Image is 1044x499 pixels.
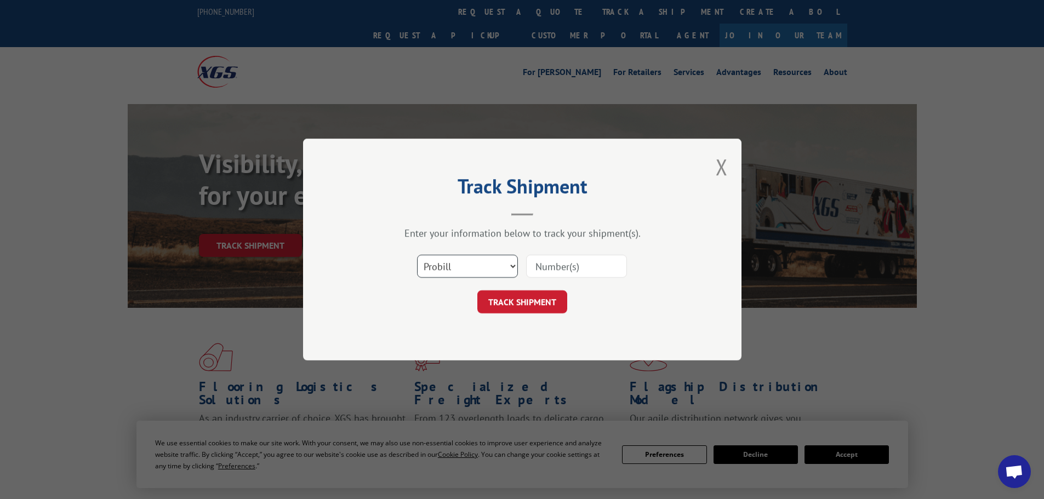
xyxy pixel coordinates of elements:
[716,152,728,181] button: Close modal
[526,255,627,278] input: Number(s)
[358,179,687,199] h2: Track Shipment
[358,227,687,239] div: Enter your information below to track your shipment(s).
[998,455,1031,488] div: Open chat
[477,290,567,313] button: TRACK SHIPMENT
